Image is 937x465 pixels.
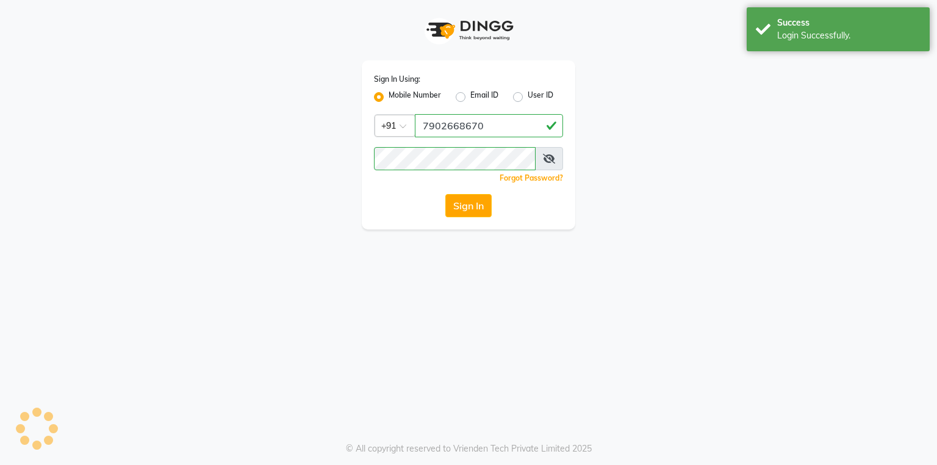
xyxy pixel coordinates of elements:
input: Username [374,147,536,170]
label: Sign In Using: [374,74,420,85]
label: Email ID [470,90,498,104]
img: logo1.svg [420,12,517,48]
label: Mobile Number [389,90,441,104]
input: Username [415,114,563,137]
div: Login Successfully. [777,29,921,42]
label: User ID [528,90,553,104]
div: Success [777,16,921,29]
button: Sign In [445,194,492,217]
a: Forgot Password? [500,173,563,182]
